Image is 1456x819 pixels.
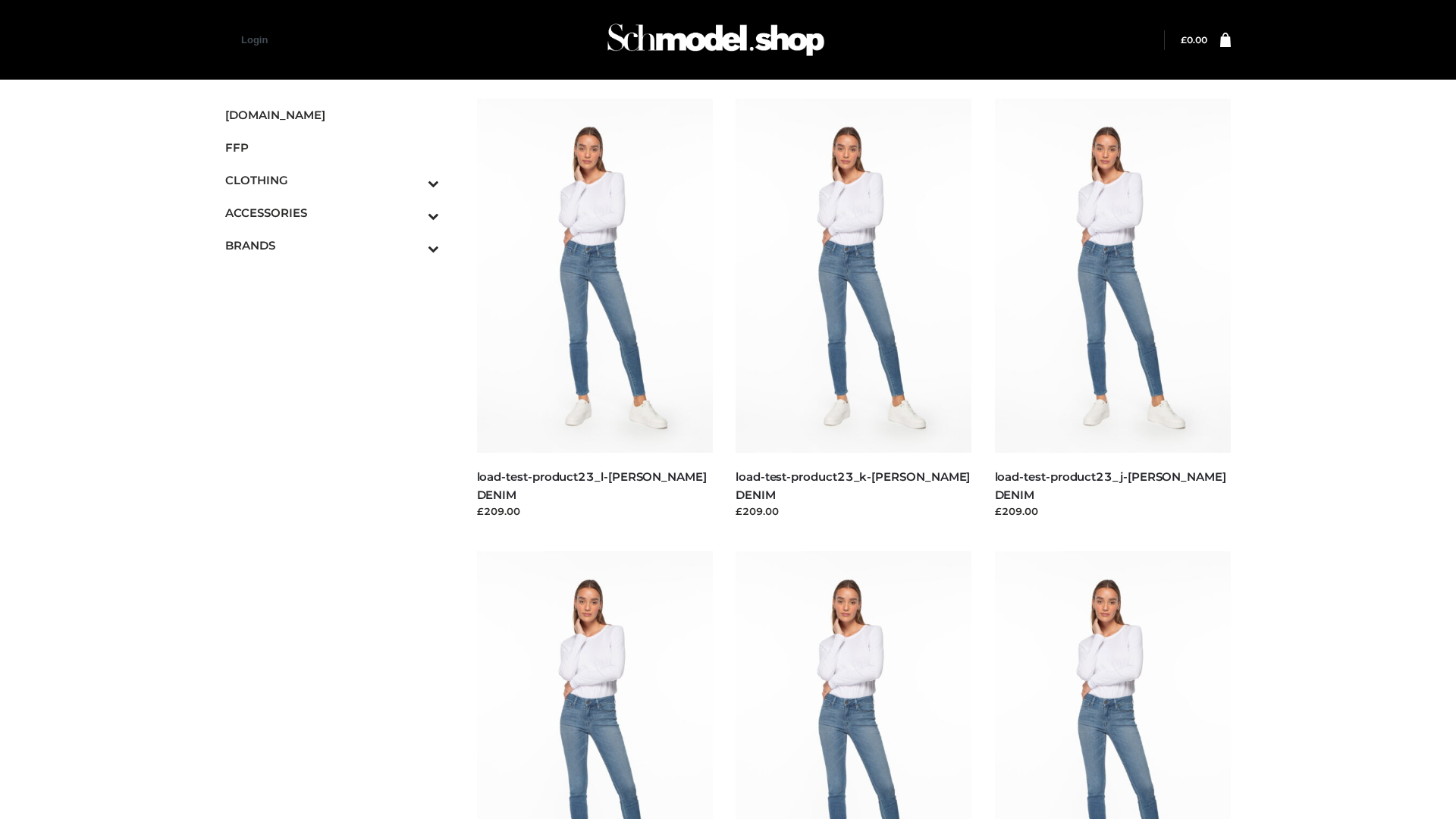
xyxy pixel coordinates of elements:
img: Schmodel Admin 964 [602,10,830,70]
span: CLOTHING [225,171,439,189]
button: Toggle Submenu [386,229,439,262]
a: £0.00 [1181,34,1207,45]
button: Toggle Submenu [386,196,439,229]
div: £209.00 [736,504,972,519]
a: Login [241,34,268,45]
span: £ [1181,34,1187,45]
a: BRANDSToggle Submenu [225,229,439,262]
a: CLOTHINGToggle Submenu [225,164,439,196]
button: Toggle Submenu [386,164,439,196]
a: load-test-product23_k-[PERSON_NAME] DENIM [736,469,970,501]
span: ACCESSORIES [225,204,439,221]
div: £209.00 [995,504,1232,519]
bdi: 0.00 [1181,34,1207,45]
a: ACCESSORIESToggle Submenu [225,196,439,229]
a: FFP [225,131,439,164]
div: £209.00 [477,504,714,519]
a: load-test-product23_l-[PERSON_NAME] DENIM [477,469,707,501]
span: FFP [225,139,439,156]
a: [DOMAIN_NAME] [225,99,439,131]
span: BRANDS [225,237,439,254]
a: load-test-product23_j-[PERSON_NAME] DENIM [995,469,1226,501]
span: [DOMAIN_NAME] [225,106,439,124]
